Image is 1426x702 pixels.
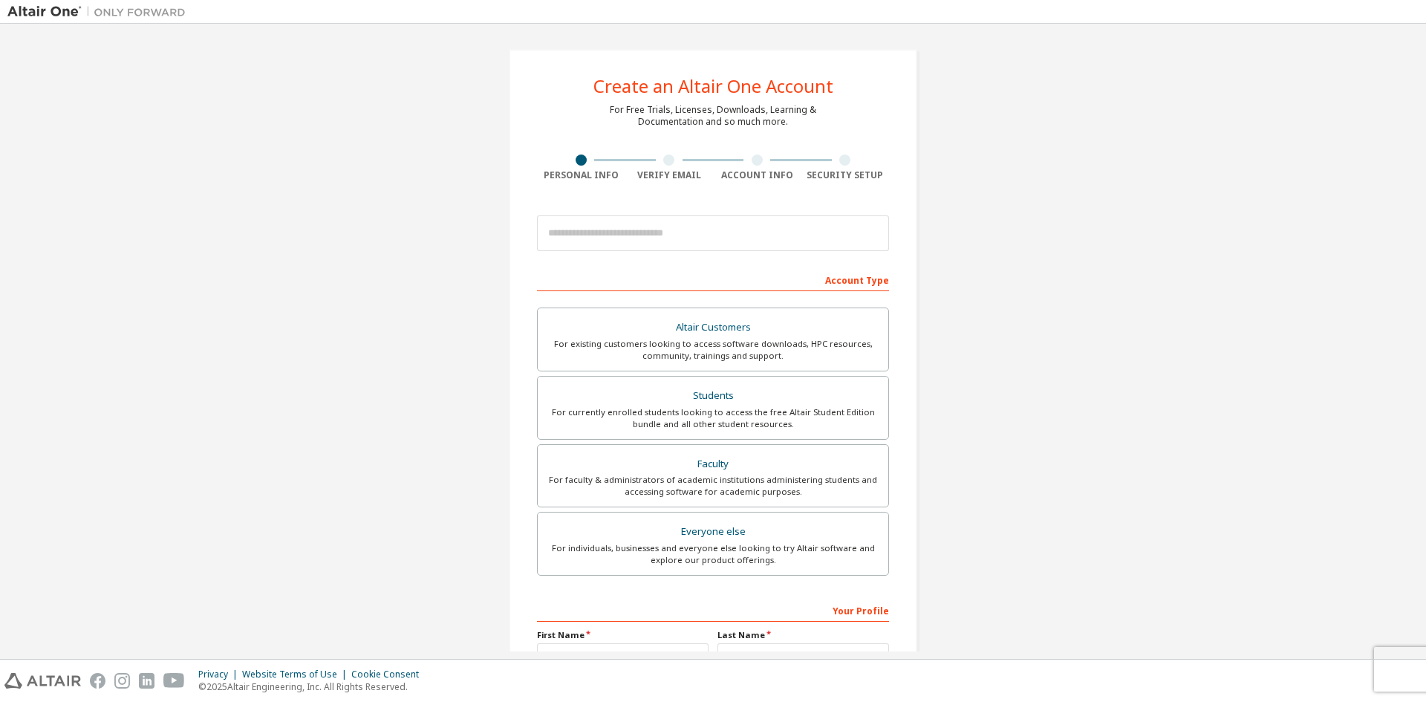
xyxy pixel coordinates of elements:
[547,454,879,475] div: Faculty
[537,169,625,181] div: Personal Info
[90,673,105,689] img: facebook.svg
[537,629,709,641] label: First Name
[351,669,428,680] div: Cookie Consent
[610,104,816,128] div: For Free Trials, Licenses, Downloads, Learning & Documentation and so much more.
[547,474,879,498] div: For faculty & administrators of academic institutions administering students and accessing softwa...
[163,673,185,689] img: youtube.svg
[717,629,889,641] label: Last Name
[547,338,879,362] div: For existing customers looking to access software downloads, HPC resources, community, trainings ...
[547,317,879,338] div: Altair Customers
[547,521,879,542] div: Everyone else
[537,267,889,291] div: Account Type
[537,598,889,622] div: Your Profile
[7,4,193,19] img: Altair One
[198,669,242,680] div: Privacy
[547,542,879,566] div: For individuals, businesses and everyone else looking to try Altair software and explore our prod...
[139,673,154,689] img: linkedin.svg
[713,169,801,181] div: Account Info
[547,406,879,430] div: For currently enrolled students looking to access the free Altair Student Edition bundle and all ...
[242,669,351,680] div: Website Terms of Use
[593,77,833,95] div: Create an Altair One Account
[801,169,890,181] div: Security Setup
[198,680,428,693] p: © 2025 Altair Engineering, Inc. All Rights Reserved.
[547,386,879,406] div: Students
[114,673,130,689] img: instagram.svg
[625,169,714,181] div: Verify Email
[4,673,81,689] img: altair_logo.svg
